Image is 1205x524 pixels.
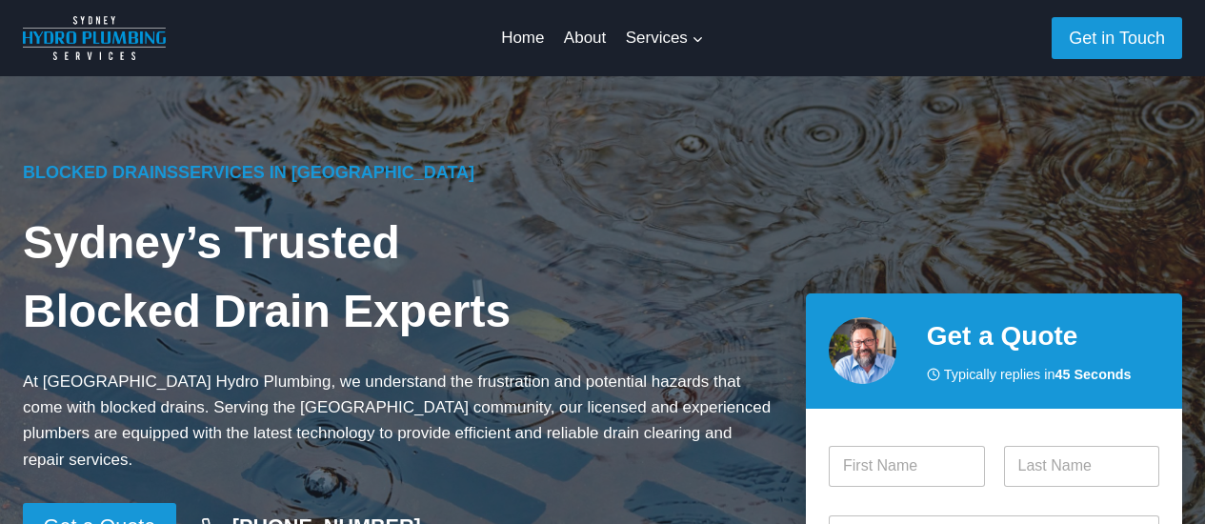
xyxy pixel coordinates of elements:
a: About [554,15,616,61]
a: Services [615,15,713,61]
input: Last Name [1004,446,1160,487]
h2: Get a Quote [927,316,1159,356]
h1: Sydney’s Trusted Blocked Drain Experts [23,209,775,346]
span: Typically replies in [944,364,1132,386]
a: Home [492,15,554,61]
p: At [GEOGRAPHIC_DATA] Hydro Plumbing, we understand the frustration and potential hazards that com... [23,369,775,473]
img: Sydney Hydro Plumbing Logo [23,16,166,60]
span: Services [626,25,704,50]
nav: Primary Navigation [492,15,713,61]
input: First Name [829,446,985,487]
a: Get in Touch [1052,17,1182,58]
strong: 45 Seconds [1055,367,1132,382]
h6: Services in [GEOGRAPHIC_DATA] [23,160,775,186]
a: Blocked Drains [23,163,178,182]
